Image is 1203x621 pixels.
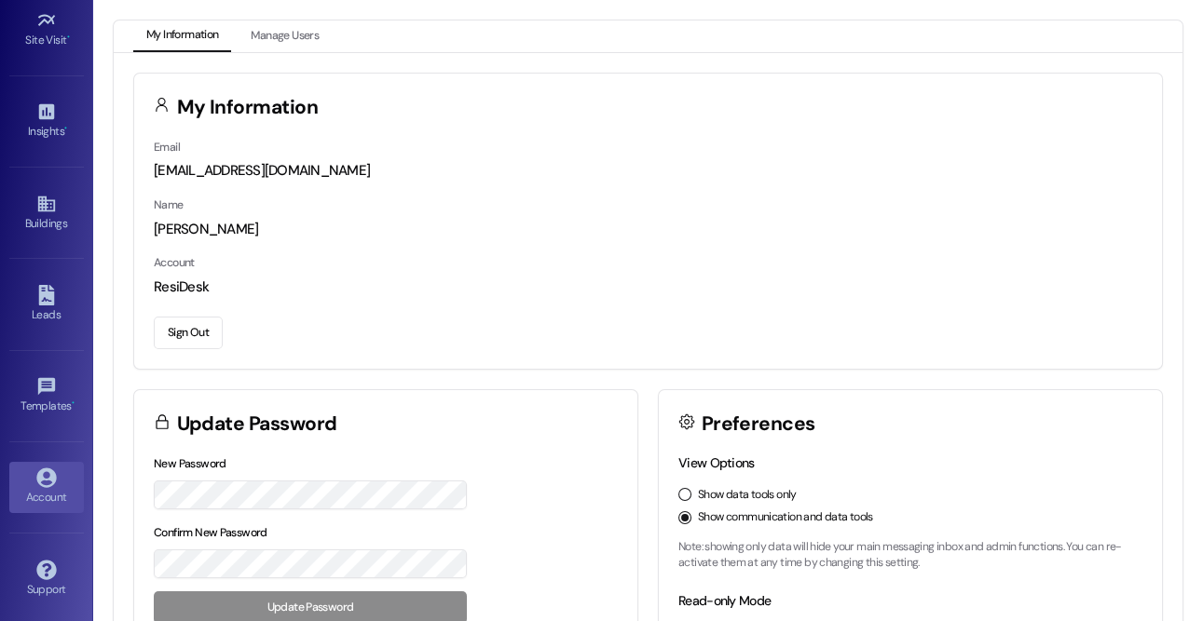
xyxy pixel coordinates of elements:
[154,140,180,155] label: Email
[154,456,226,471] label: New Password
[9,554,84,604] a: Support
[64,122,67,135] span: •
[698,509,873,526] label: Show communication and data tools
[238,20,332,52] button: Manage Users
[72,397,75,410] span: •
[9,188,84,238] a: Buildings
[678,454,755,471] label: View Options
[133,20,231,52] button: My Information
[9,5,84,55] a: Site Visit •
[177,98,319,117] h3: My Information
[702,414,815,434] h3: Preferences
[154,161,1142,181] div: [EMAIL_ADDRESS][DOMAIN_NAME]
[154,277,1142,297] div: ResiDesk
[67,31,70,44] span: •
[678,592,771,609] label: Read-only Mode
[154,220,1142,239] div: [PERSON_NAME]
[154,197,184,212] label: Name
[678,539,1142,572] p: Note: showing only data will hide your main messaging inbox and admin functions. You can re-activ...
[9,96,84,146] a: Insights •
[154,317,223,349] button: Sign Out
[177,414,337,434] h3: Update Password
[9,371,84,421] a: Templates •
[154,255,195,270] label: Account
[154,525,267,540] label: Confirm New Password
[9,279,84,330] a: Leads
[698,487,797,504] label: Show data tools only
[9,462,84,512] a: Account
